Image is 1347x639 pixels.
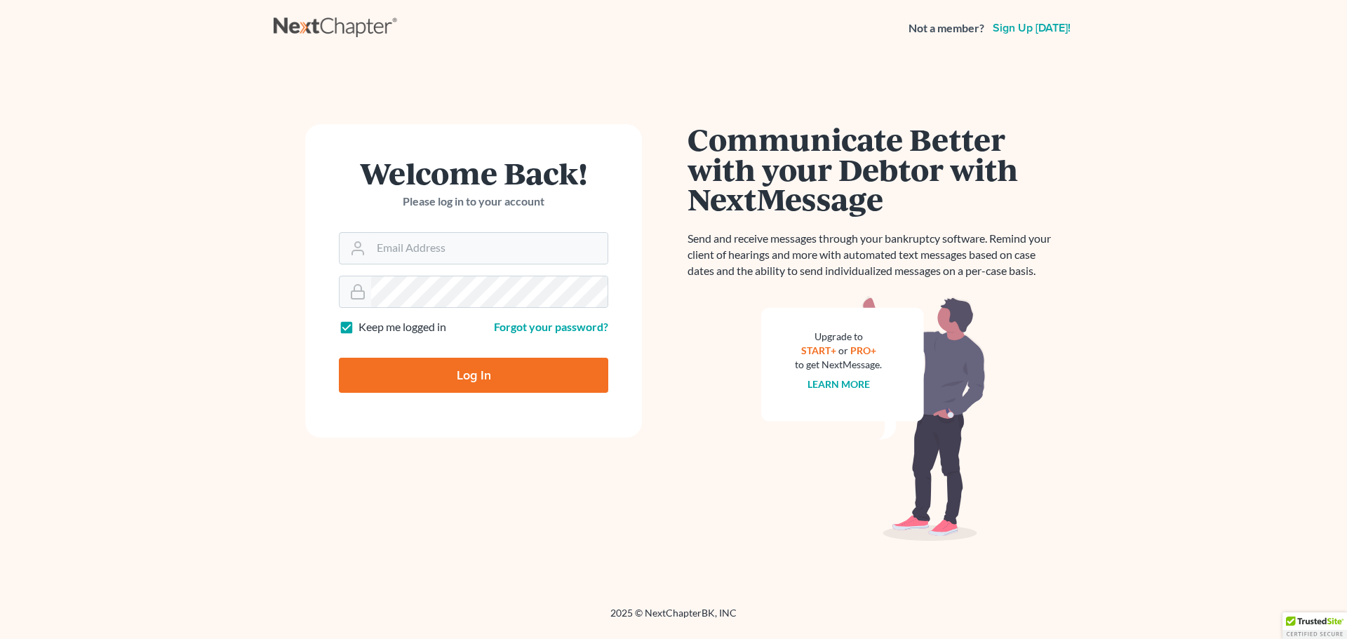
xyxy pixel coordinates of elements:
[339,158,608,188] h1: Welcome Back!
[795,358,882,372] div: to get NextMessage.
[761,296,986,542] img: nextmessage_bg-59042aed3d76b12b5cd301f8e5b87938c9018125f34e5fa2b7a6b67550977c72.svg
[1282,612,1347,639] div: TrustedSite Certified
[795,330,882,344] div: Upgrade to
[688,124,1059,214] h1: Communicate Better with your Debtor with NextMessage
[801,344,836,356] a: START+
[371,233,608,264] input: Email Address
[838,344,848,356] span: or
[909,20,984,36] strong: Not a member?
[358,319,446,335] label: Keep me logged in
[339,194,608,210] p: Please log in to your account
[807,378,870,390] a: Learn more
[688,231,1059,279] p: Send and receive messages through your bankruptcy software. Remind your client of hearings and mo...
[339,358,608,393] input: Log In
[850,344,876,356] a: PRO+
[494,320,608,333] a: Forgot your password?
[990,22,1073,34] a: Sign up [DATE]!
[274,606,1073,631] div: 2025 © NextChapterBK, INC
